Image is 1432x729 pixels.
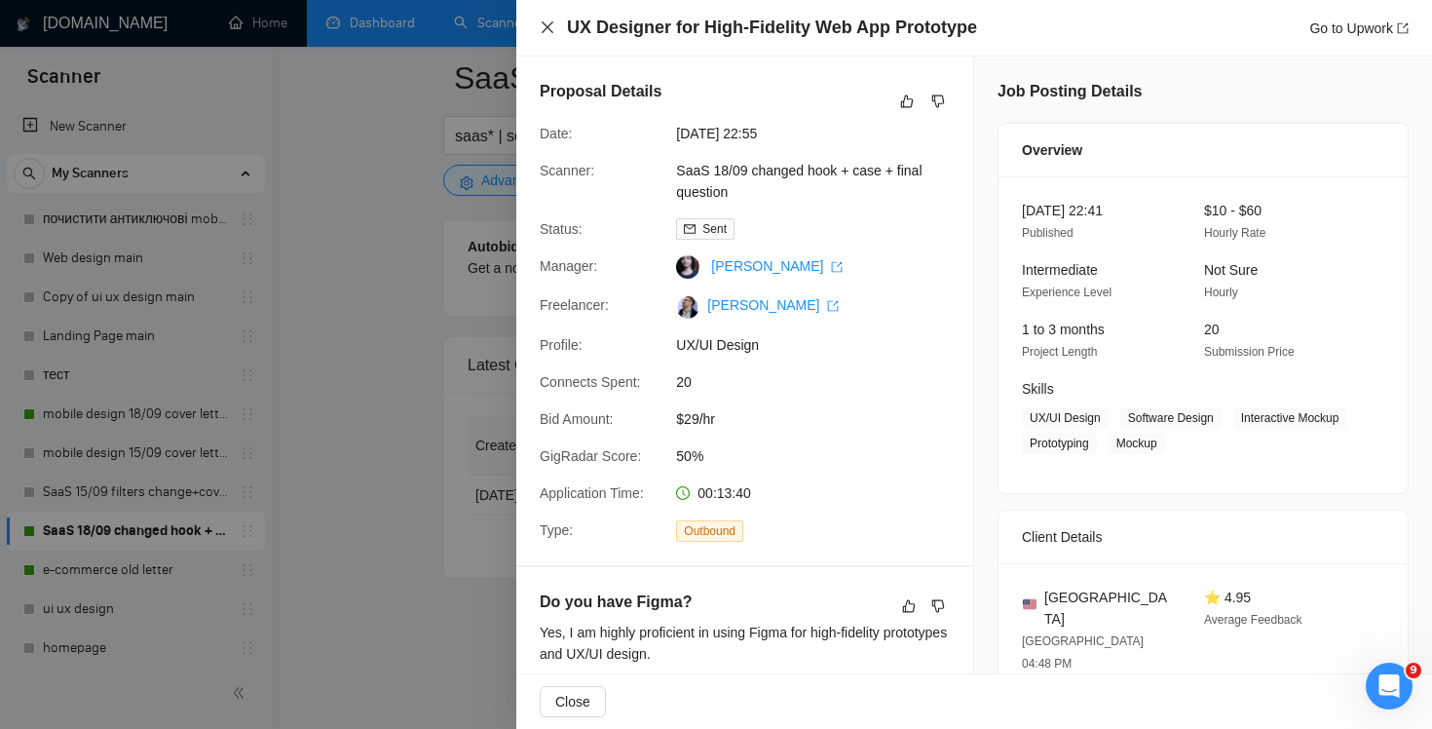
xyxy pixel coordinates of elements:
[1022,286,1112,299] span: Experience Level
[555,691,590,712] span: Close
[931,598,945,614] span: dislike
[540,258,597,274] span: Manager:
[697,485,751,501] span: 00:13:40
[684,223,696,235] span: mail
[1204,203,1262,218] span: $10 - $60
[540,522,573,538] span: Type:
[540,163,594,178] span: Scanner:
[676,123,968,144] span: [DATE] 22:55
[1023,597,1036,611] img: 🇺🇸
[1233,407,1347,429] span: Interactive Mockup
[676,295,699,319] img: c1OJkIx-IadjRms18ePMftOofhKLVhqZZQLjKjBy8mNgn5WQQo-UtPhwQ197ONuZaa
[1120,407,1222,429] span: Software Design
[1022,322,1105,337] span: 1 to 3 months
[676,371,968,393] span: 20
[676,445,968,467] span: 50%
[900,94,914,109] span: like
[540,411,614,427] span: Bid Amount:
[1022,139,1082,161] span: Overview
[1022,381,1054,397] span: Skills
[1022,226,1074,240] span: Published
[926,90,950,113] button: dislike
[1204,345,1295,359] span: Submission Price
[1204,226,1265,240] span: Hourly Rate
[676,486,690,500] span: clock-circle
[1204,262,1258,278] span: Not Sure
[831,261,843,273] span: export
[998,80,1142,103] h5: Job Posting Details
[1204,286,1238,299] span: Hourly
[1406,663,1421,678] span: 9
[702,222,727,236] span: Sent
[676,160,968,203] span: SaaS 18/09 changed hook + case + final question
[540,221,583,237] span: Status:
[897,595,921,618] button: like
[567,16,977,40] h4: UX Designer for High-Fidelity Web App Prototype
[827,300,839,312] span: export
[540,374,641,390] span: Connects Spent:
[711,258,843,274] a: [PERSON_NAME] export
[540,19,555,35] span: close
[1204,613,1302,627] span: Average Feedback
[1397,22,1409,34] span: export
[540,80,661,103] h5: Proposal Details
[1022,433,1097,454] span: Prototyping
[1022,345,1097,359] span: Project Length
[540,591,888,614] h5: Do you have Figma?
[902,598,916,614] span: like
[1044,587,1173,630] span: [GEOGRAPHIC_DATA]
[1022,262,1098,278] span: Intermediate
[1022,407,1109,429] span: UX/UI Design
[540,686,606,717] button: Close
[1366,663,1413,710] iframe: Intercom live chat
[895,90,919,113] button: like
[540,622,950,665] div: Yes, I am highly proficient in using Figma for high-fidelity prototypes and UX/UI design.
[1109,433,1165,454] span: Mockup
[540,126,572,141] span: Date:
[707,297,839,313] a: [PERSON_NAME] export
[1204,322,1220,337] span: 20
[926,595,950,618] button: dislike
[540,448,641,464] span: GigRadar Score:
[931,94,945,109] span: dislike
[540,19,555,36] button: Close
[540,337,583,353] span: Profile:
[1022,634,1144,671] span: [GEOGRAPHIC_DATA] 04:48 PM
[676,334,968,356] span: UX/UI Design
[1022,511,1384,563] div: Client Details
[540,297,609,313] span: Freelancer:
[1204,590,1251,605] span: ⭐ 4.95
[1022,203,1103,218] span: [DATE] 22:41
[540,485,644,501] span: Application Time:
[1309,20,1409,36] a: Go to Upworkexport
[676,520,743,542] span: Outbound
[676,408,968,430] span: $29/hr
